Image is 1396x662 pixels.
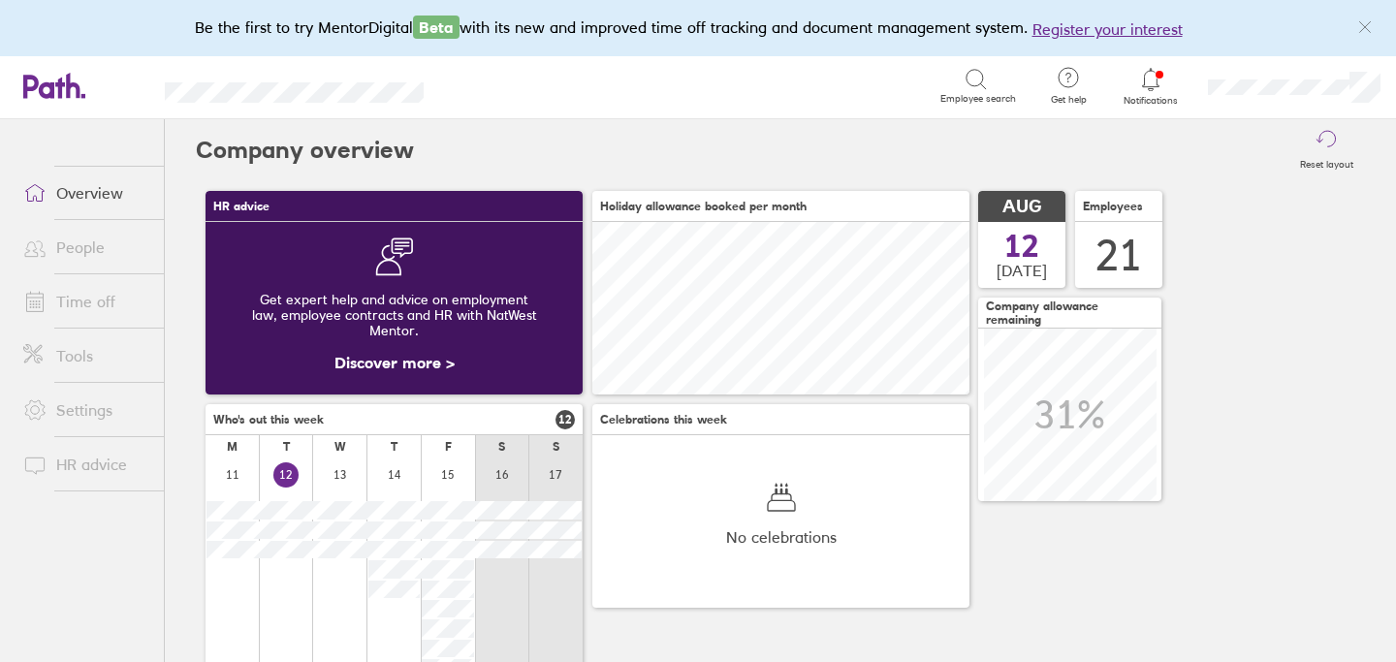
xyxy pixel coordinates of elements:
a: Time off [8,282,164,321]
div: S [498,440,505,454]
div: Domain Overview [74,114,174,127]
span: Who's out this week [213,413,324,426]
div: T [283,440,290,454]
span: HR advice [213,200,270,213]
span: Holiday allowance booked per month [600,200,807,213]
div: M [227,440,238,454]
a: HR advice [8,445,164,484]
span: Get help [1037,94,1100,106]
a: Discover more > [334,353,455,372]
div: W [334,440,346,454]
span: Notifications [1120,95,1183,107]
span: AUG [1002,197,1041,217]
span: Company allowance remaining [986,299,1154,327]
div: F [445,440,452,454]
img: website_grey.svg [31,50,47,66]
div: Domain: [DOMAIN_NAME] [50,50,213,66]
img: tab_keywords_by_traffic_grey.svg [193,112,208,128]
button: Register your interest [1032,17,1183,41]
div: Search [476,77,525,94]
a: Notifications [1120,66,1183,107]
a: Overview [8,173,164,212]
span: 12 [1004,231,1039,262]
div: Keywords by Traffic [214,114,327,127]
span: 12 [555,410,575,429]
button: Reset layout [1288,119,1365,181]
div: v 4.0.24 [54,31,95,47]
img: tab_domain_overview_orange.svg [52,112,68,128]
a: Tools [8,336,164,375]
span: Employee search [940,93,1016,105]
span: No celebrations [726,528,837,546]
a: People [8,228,164,267]
div: Get expert help and advice on employment law, employee contracts and HR with NatWest Mentor. [221,276,567,354]
span: Celebrations this week [600,413,727,426]
span: Employees [1083,200,1143,213]
div: 21 [1095,231,1142,280]
div: Be the first to try MentorDigital with its new and improved time off tracking and document manage... [195,16,1202,41]
span: Beta [413,16,460,39]
a: Settings [8,391,164,429]
div: T [391,440,397,454]
label: Reset layout [1288,153,1365,171]
img: logo_orange.svg [31,31,47,47]
h2: Company overview [196,119,414,181]
span: [DATE] [997,262,1047,279]
div: S [553,440,559,454]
